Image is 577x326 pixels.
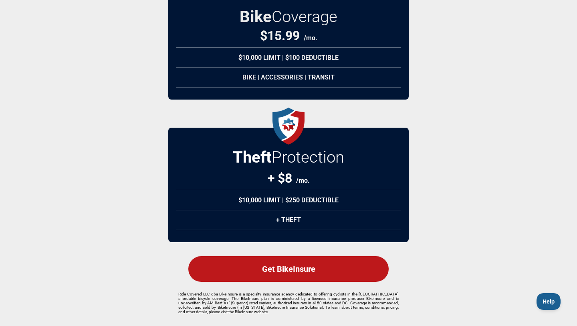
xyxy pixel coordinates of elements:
[233,148,344,167] h2: Protection
[272,7,337,26] span: Coverage
[304,34,317,42] span: /mo.
[233,148,272,167] strong: Theft
[176,47,401,68] div: $10,000 Limit | $100 Deductible
[176,190,401,210] div: $10,000 Limit | $250 Deductible
[178,292,399,314] p: Ride Covered LLC dba BikeInsure is a specialty insurance agency dedicated to offering cyclists in...
[176,67,401,88] div: Bike | Accessories | Transit
[537,293,561,310] iframe: Toggle Customer Support
[240,7,337,26] h2: Bike
[188,256,389,282] div: Get BikeInsure
[176,210,401,230] div: + Theft
[260,28,317,43] div: $ 15.99
[268,171,310,186] div: + $8
[296,177,310,184] span: /mo.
